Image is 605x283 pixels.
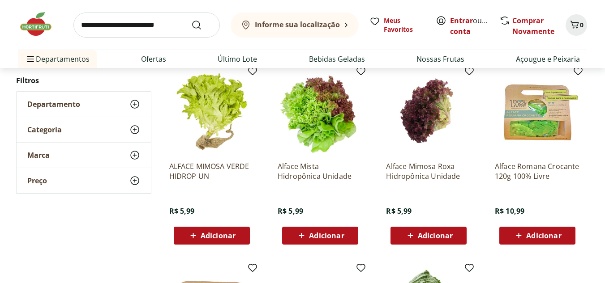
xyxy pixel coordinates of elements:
[174,227,250,245] button: Adicionar
[73,13,220,38] input: search
[580,21,584,29] span: 0
[231,13,359,38] button: Informe sua localização
[386,161,471,181] a: Alface Mimosa Roxa Hidropônica Unidade
[27,176,47,185] span: Preço
[282,227,358,245] button: Adicionar
[450,16,499,36] a: Criar conta
[18,11,63,38] img: Hortifruti
[369,16,425,34] a: Meus Favoritos
[512,16,554,36] a: Comprar Novamente
[526,232,561,239] span: Adicionar
[25,48,36,70] button: Menu
[450,16,473,25] a: Entrar
[17,168,151,193] button: Preço
[255,20,340,30] b: Informe sua localização
[278,69,363,154] img: Alface Mista Hidropônica Unidade
[495,69,580,154] img: Alface Romana Crocante 120g 100% Livre
[278,161,363,181] a: Alface Mista Hidropônica Unidade
[27,100,80,109] span: Departamento
[218,54,257,64] a: Último Lote
[169,161,254,181] a: ALFACE MIMOSA VERDE HIDROP UN
[25,48,90,70] span: Departamentos
[191,20,213,30] button: Submit Search
[169,206,195,216] span: R$ 5,99
[27,125,62,134] span: Categoria
[390,227,467,245] button: Adicionar
[201,232,236,239] span: Adicionar
[27,151,50,160] span: Marca
[278,206,303,216] span: R$ 5,99
[495,206,524,216] span: R$ 10,99
[17,143,151,168] button: Marca
[141,54,166,64] a: Ofertas
[450,15,490,37] span: ou
[516,54,580,64] a: Açougue e Peixaria
[499,227,575,245] button: Adicionar
[16,72,151,89] h2: Filtros
[386,69,471,154] img: Alface Mimosa Roxa Hidropônica Unidade
[416,54,464,64] a: Nossas Frutas
[495,161,580,181] a: Alface Romana Crocante 120g 100% Livre
[418,232,453,239] span: Adicionar
[384,16,425,34] span: Meus Favoritos
[169,69,254,154] img: ALFACE MIMOSA VERDE HIDROP UN
[309,232,344,239] span: Adicionar
[386,206,412,216] span: R$ 5,99
[309,54,365,64] a: Bebidas Geladas
[17,92,151,117] button: Departamento
[17,117,151,142] button: Categoria
[566,14,587,36] button: Carrinho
